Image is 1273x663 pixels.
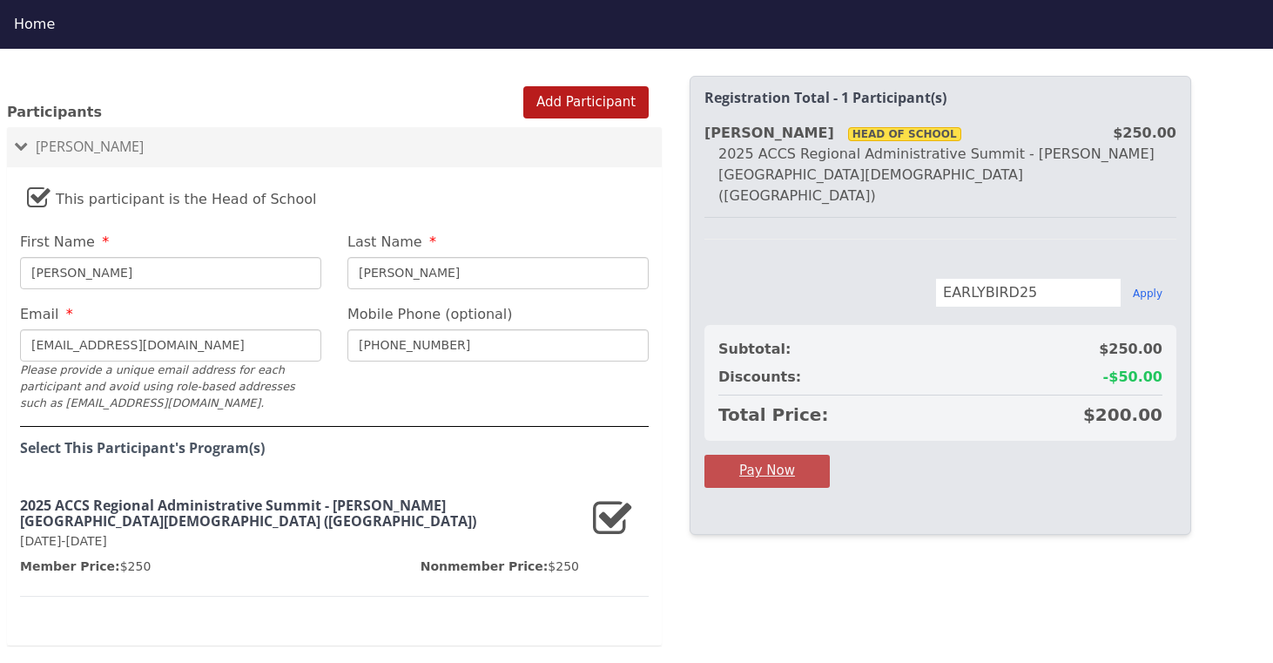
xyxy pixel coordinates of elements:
span: Mobile Phone (optional) [347,306,513,322]
h3: 2025 ACCS Regional Administrative Summit - [PERSON_NAME][GEOGRAPHIC_DATA][DEMOGRAPHIC_DATA] ([GEO... [20,498,579,529]
p: [DATE]-[DATE] [20,532,579,551]
button: Pay Now [704,455,830,487]
div: 2025 ACCS Regional Administrative Summit - [PERSON_NAME][GEOGRAPHIC_DATA][DEMOGRAPHIC_DATA] ([GEO... [704,144,1176,206]
span: Head Of School [848,127,961,141]
strong: [PERSON_NAME] [704,125,961,141]
div: Please provide a unique email address for each participant and avoid using role-based addresses s... [20,362,321,412]
span: $200.00 [1083,403,1162,427]
span: Last Name [347,233,422,250]
div: Home [14,14,1259,35]
span: Member Price: [20,559,120,573]
p: $250 [421,558,579,575]
span: Nonmember Price: [421,559,549,573]
span: First Name [20,233,95,250]
input: Enter discount code [935,278,1121,308]
h4: Select This Participant's Program(s) [20,441,649,457]
span: Total Price: [718,403,828,427]
h2: Registration Total - 1 Participant(s) [704,91,1176,106]
button: Add Participant [523,86,649,118]
div: $250.00 [1113,123,1176,144]
button: Apply [1133,287,1162,301]
span: Participants [7,104,102,120]
span: $250.00 [1099,339,1162,360]
span: -$50.00 [1103,367,1162,388]
label: This participant is the Head of School [27,176,317,213]
span: Discounts: [718,367,801,388]
span: Subtotal: [718,339,791,360]
span: [PERSON_NAME] [36,137,144,156]
span: Email [20,306,58,322]
p: $250 [20,558,151,575]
